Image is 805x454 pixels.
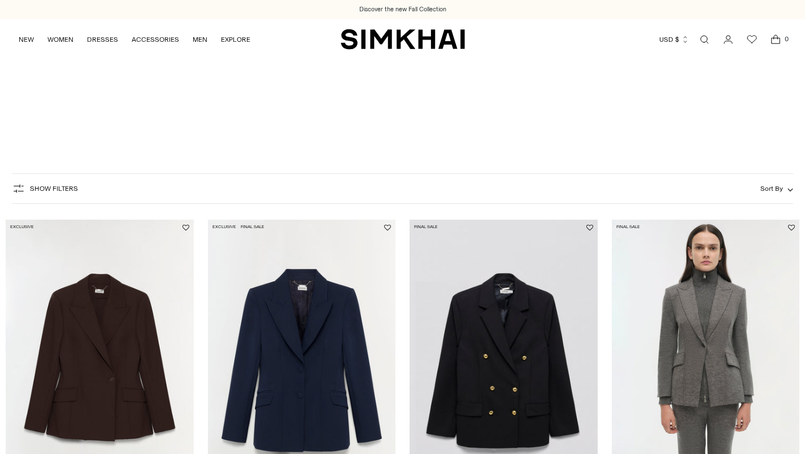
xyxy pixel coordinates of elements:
[341,28,465,50] a: SIMKHAI
[760,185,783,193] span: Sort By
[359,5,446,14] a: Discover the new Fall Collection
[760,182,793,195] button: Sort By
[717,28,739,51] a: Go to the account page
[221,27,250,52] a: EXPLORE
[47,27,73,52] a: WOMEN
[9,411,114,445] iframe: Sign Up via Text for Offers
[693,28,716,51] a: Open search modal
[19,27,34,52] a: NEW
[12,180,78,198] button: Show Filters
[30,185,78,193] span: Show Filters
[659,27,689,52] button: USD $
[741,28,763,51] a: Wishlist
[781,34,791,44] span: 0
[87,27,118,52] a: DRESSES
[193,27,207,52] a: MEN
[132,27,179,52] a: ACCESSORIES
[764,28,787,51] a: Open cart modal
